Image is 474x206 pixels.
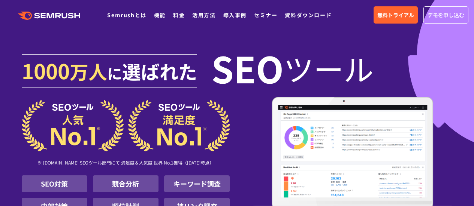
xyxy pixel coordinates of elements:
li: キーワード調査 [164,175,230,192]
a: セミナー [254,11,277,19]
a: 導入事例 [223,11,247,19]
a: デモを申し込む [423,6,468,24]
li: 競合分析 [93,175,158,192]
span: 1000 [22,55,70,85]
span: に [107,62,122,84]
span: 無料トライアル [377,11,414,19]
li: SEO対策 [22,175,87,192]
div: ※ [DOMAIN_NAME] SEOツール部門にて 満足度＆人気度 世界 No.1獲得（[DATE]時点） [22,151,230,175]
span: ツール [284,53,374,83]
a: Semrushとは [107,11,146,19]
span: SEO [211,53,284,83]
span: 万人 [70,58,107,84]
a: 無料トライアル [374,6,418,24]
a: 資料ダウンロード [285,11,332,19]
span: 選ばれた [122,58,197,84]
a: 料金 [173,11,185,19]
span: デモを申し込む [428,11,464,19]
a: 機能 [154,11,166,19]
a: 活用方法 [192,11,215,19]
